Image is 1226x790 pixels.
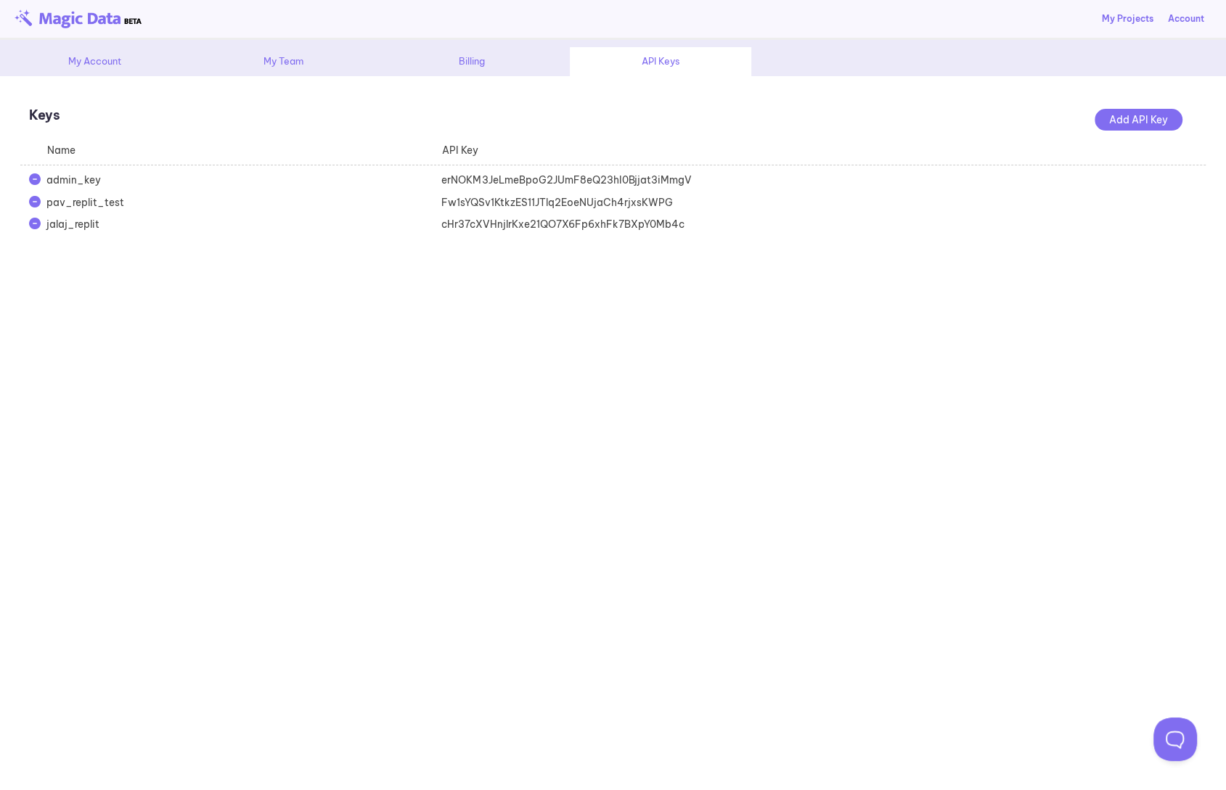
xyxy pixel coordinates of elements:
div: jalaj_replit [38,217,433,231]
div: erNOKM3JeLmeBpoG2JUmF8eQ23hI0Bjjat3iMmgV [433,173,827,187]
div: My Team [192,47,374,76]
div: API Keys [570,47,751,76]
div: API Key [415,143,810,157]
div: Add API Key [1095,109,1182,131]
div: My Account [4,47,185,76]
div: Fw1sYQSv1KtkzES11JTlq2EoeNUjaCh4rjxsKWPG [433,195,827,210]
div: admin_key [38,173,433,187]
img: beta-logo.png [15,9,142,28]
div: pav_replit_test [38,195,433,210]
p: Keys [29,105,1197,125]
a: My Projects [1102,12,1153,25]
div: Account [1168,12,1204,25]
iframe: Toggle Customer Support [1153,717,1197,761]
div: Name [20,143,415,157]
div: cHr37cXVHnjlrKxe21QO7X6Fp6xhFk7BXpY0Mb4c [433,217,827,231]
div: Billing [381,47,563,76]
